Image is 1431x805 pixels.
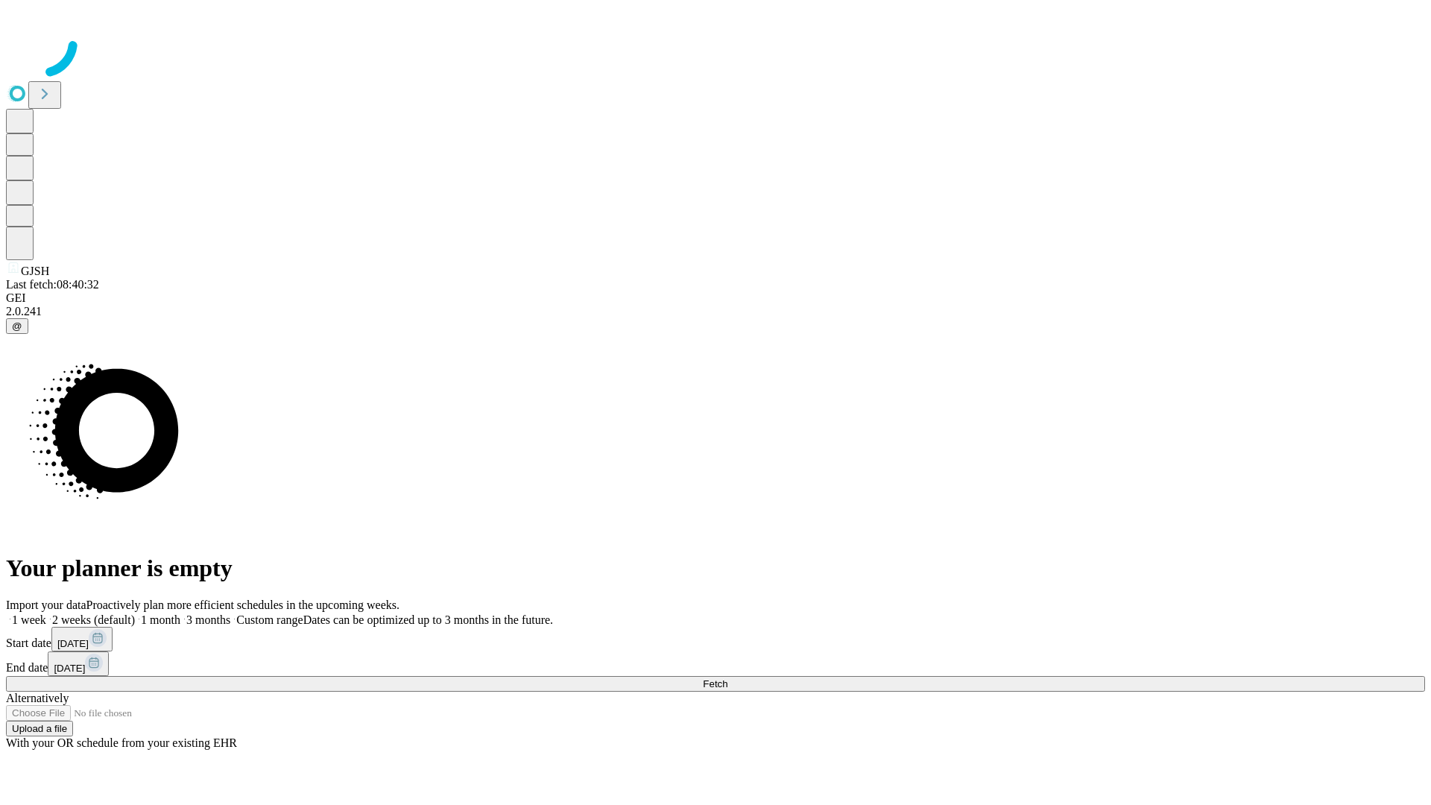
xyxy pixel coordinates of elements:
[703,678,727,689] span: Fetch
[57,638,89,649] span: [DATE]
[6,627,1425,651] div: Start date
[6,599,86,611] span: Import your data
[6,676,1425,692] button: Fetch
[6,736,237,749] span: With your OR schedule from your existing EHR
[48,651,109,676] button: [DATE]
[6,305,1425,318] div: 2.0.241
[186,613,230,626] span: 3 months
[6,291,1425,305] div: GEI
[52,613,135,626] span: 2 weeks (default)
[6,318,28,334] button: @
[54,663,85,674] span: [DATE]
[12,321,22,332] span: @
[303,613,553,626] span: Dates can be optimized up to 3 months in the future.
[12,613,46,626] span: 1 week
[86,599,399,611] span: Proactively plan more efficient schedules in the upcoming weeks.
[236,613,303,626] span: Custom range
[21,265,49,277] span: GJSH
[6,555,1425,582] h1: Your planner is empty
[6,692,69,704] span: Alternatively
[6,278,99,291] span: Last fetch: 08:40:32
[51,627,113,651] button: [DATE]
[141,613,180,626] span: 1 month
[6,721,73,736] button: Upload a file
[6,651,1425,676] div: End date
